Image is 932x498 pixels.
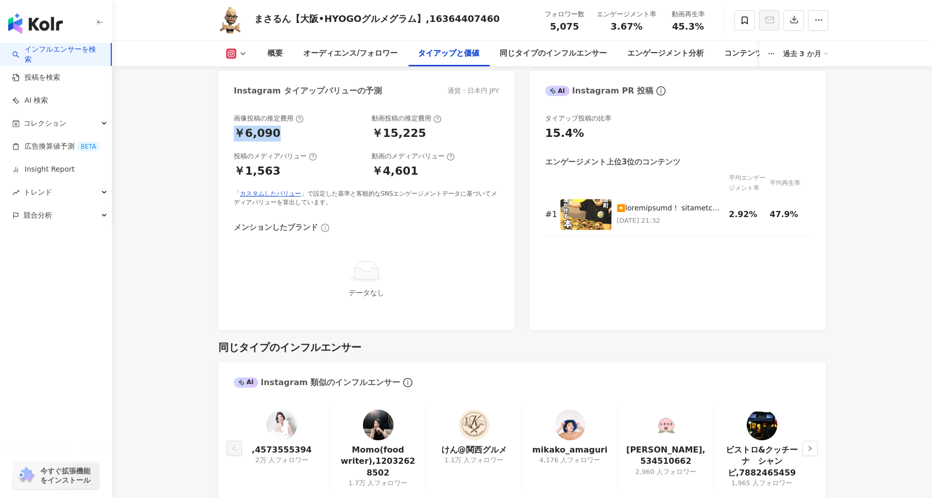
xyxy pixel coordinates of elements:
div: オーディエンス/フォロワー [303,48,398,60]
div: 2,960 人フォロワー [635,467,696,477]
div: ￥1,563 [234,163,281,179]
img: logo [8,13,63,34]
span: info-circle [320,222,331,233]
a: KOL Avatar [459,410,489,444]
div: 動画投稿の推定費用 [372,114,442,123]
a: mikako_amaguri [532,444,607,456]
div: 動画のメディアバリュー [372,152,455,161]
div: AI [545,86,570,96]
div: 同じタイプのインフルエンサー [218,340,361,354]
div: 1,965 人フォロワー [731,479,792,488]
a: chrome extension今すぐ拡張機能をインストール [13,462,99,489]
a: KOL Avatar [747,410,777,444]
div: ◀️loremipsumd！ sitametconsec、adipiscingelitseddoeiusmodt😉 ＼inci3ut／ laboree150d！！ magnaa⬇️ 🔸enima... [617,203,724,214]
div: 「 」で設定した基準と客観的なSNSエンゲージメントデータに基づいてメディアバリューを算出しています。 [234,189,499,207]
a: 投稿を検索 [12,73,60,83]
div: タイアップ投稿の比率 [545,114,611,123]
div: Instagram PR 投稿 [545,85,653,97]
div: タイアップと価値 [418,48,479,60]
div: 同じタイプのインフルエンサー [500,48,607,60]
span: right [807,445,813,452]
img: KOL Avatar [266,410,297,440]
span: info-circle [655,85,667,97]
span: 3.67% [610,21,642,32]
img: KOL Avatar [216,5,247,36]
button: left [227,441,242,456]
div: エンゲージメント分析 [627,48,704,60]
div: 15.4% [545,126,584,141]
div: 過去 3 か月 [783,45,829,62]
a: KOL Avatar [363,410,394,444]
div: 平均再生率 [770,178,811,188]
div: 画像投稿の推定費用 [234,114,304,123]
a: KOL Avatar [555,410,585,444]
a: searchインフルエンサーを検索 [12,44,103,64]
a: けん@関西グルメ [442,444,507,456]
span: 競合分析 [23,204,52,227]
div: エンゲージメント上位3位のコンテンツ [545,157,680,168]
div: ￥4,601 [372,163,419,179]
div: 1.1万 人フォロワー [445,456,504,465]
span: トレンド [23,181,52,204]
div: 投稿のメディアバリュー [234,152,317,161]
a: Insight Report [12,164,75,175]
span: info-circle [402,376,414,389]
div: フォロワー数 [545,9,584,19]
img: ◀️他のグルメ投稿はこちら！ ストーリーで新店舗やグルメ、お出かけ情報など載せてるのでフォローしてチェックしてね😉 ＼オープン３日間／ アサイーボウル３００円！！ 本来はこちら⬇️ 🔸アサイーボ... [560,199,611,230]
div: エンゲージメント率 [597,9,656,19]
span: 5,075 [550,21,579,32]
img: KOL Avatar [651,410,681,440]
div: # 1 [545,209,555,220]
p: [DATE] 21:32 [617,215,724,226]
a: 広告換算値予測BETA [12,141,100,152]
div: Instagram 類似のインフルエンサー [234,377,400,388]
div: 平均エンゲージメント率 [729,173,770,193]
div: Instagram タイアップバリューの予測 [234,85,382,97]
div: 2万 人フォロワー [255,456,308,465]
div: AI [234,377,258,388]
a: ,4573555394 [252,444,311,456]
img: KOL Avatar [459,410,489,440]
div: まさるん【大阪•HYOGOグルメグラム】,16364407460 [254,12,500,25]
div: 動画再生率 [669,9,707,19]
div: メンションしたブランド [234,222,318,233]
div: 2.92% [729,209,765,220]
img: KOL Avatar [555,410,585,440]
div: コンテンツ内容分析 [724,48,793,60]
img: KOL Avatar [363,410,394,440]
a: AI 検索 [12,96,48,106]
button: right [802,441,818,456]
span: rise [12,189,19,196]
div: 1.7万 人フォロワー [349,479,408,488]
a: KOL Avatar [651,410,681,444]
a: ビストロ&クッチーナ シャンピ,7882465459 [722,444,801,479]
a: カスタムしたバリュー [240,190,301,197]
img: chrome extension [16,467,36,484]
span: 今すぐ拡張機能をインストール [40,466,96,485]
div: 概要 [267,48,283,60]
div: ￥6,090 [234,126,281,141]
span: 45.3% [672,21,704,32]
a: [PERSON_NAME],534510662 [626,444,705,467]
div: データなし [238,287,495,298]
span: コレクション [23,112,66,135]
img: KOL Avatar [747,410,777,440]
div: 47.9% [770,209,805,220]
div: 通貨：日本円 JPY [448,86,499,96]
a: KOL Avatar [266,410,297,444]
div: 4,176 人フォロワー [539,456,600,465]
div: ￥15,225 [372,126,426,141]
a: Momo(food writer),12032628502 [338,444,418,479]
